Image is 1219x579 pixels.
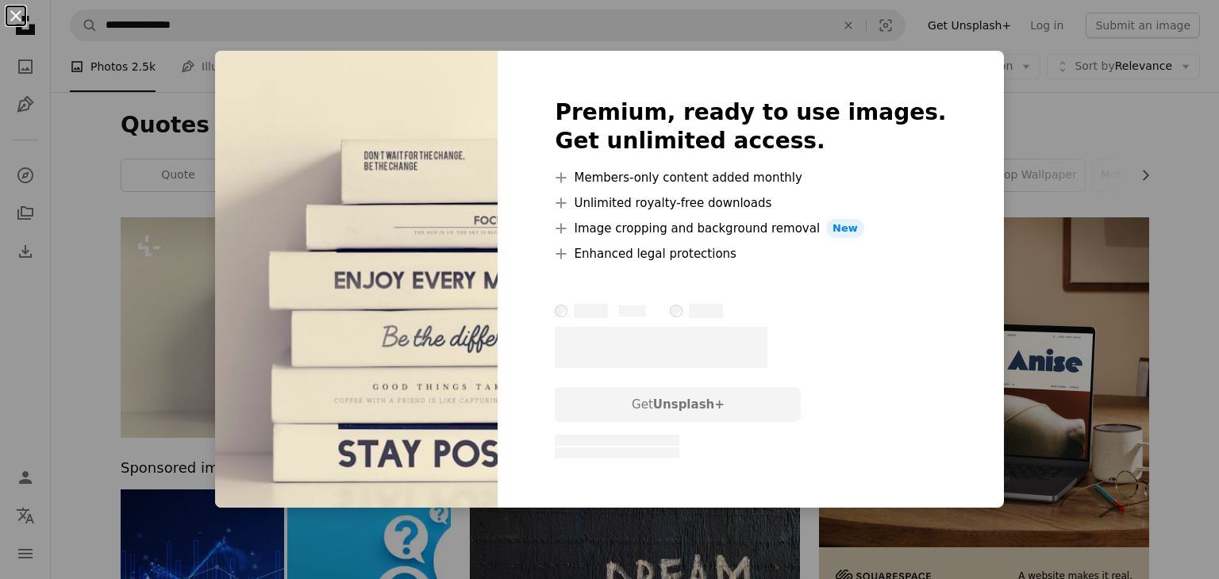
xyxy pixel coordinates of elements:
[215,51,498,508] img: premium_photo-1723619021737-df1d775eccc8
[555,447,679,458] span: – – –––– – ––– –––– – –––– ––
[555,194,946,213] li: Unlimited royalty-free downloads
[619,305,646,316] span: – ––––
[555,168,946,187] li: Members-only content added monthly
[555,219,946,238] li: Image cropping and background removal
[555,305,567,317] input: – ––––– ––––
[670,305,683,317] input: – ––––
[555,98,946,155] h2: Premium, ready to use images. Get unlimited access.
[555,387,801,422] div: Get
[555,327,767,368] span: – –––– ––––.
[689,304,723,318] span: – ––––
[574,304,608,318] span: – ––––
[826,219,864,238] span: New
[555,244,946,263] li: Enhanced legal protections
[555,435,679,446] span: – – –––– – ––– –––– – –––– ––
[653,397,725,412] strong: Unsplash+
